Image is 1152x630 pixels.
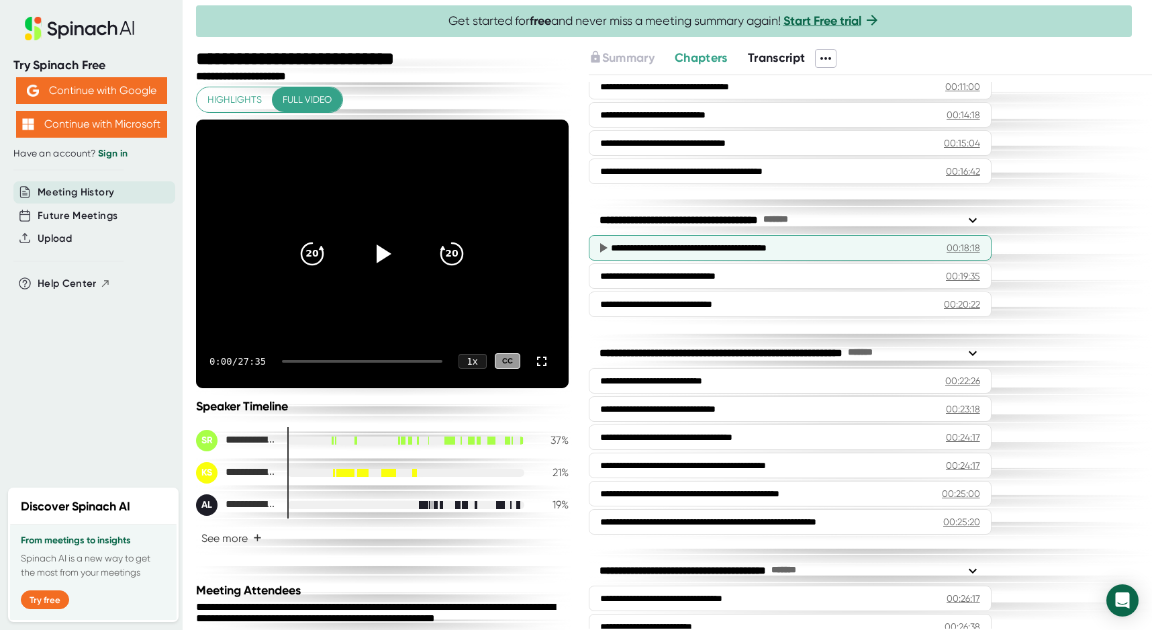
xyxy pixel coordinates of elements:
a: Sign in [98,148,128,159]
div: 1 x [459,354,487,369]
h3: From meetings to insights [21,535,166,546]
div: 37 % [535,434,569,447]
h2: Discover Spinach AI [21,498,130,516]
div: Speaker Timeline [196,399,569,414]
p: Spinach AI is a new way to get the most from your meetings [21,551,166,580]
div: 00:15:04 [944,136,980,150]
div: 00:18:18 [947,241,980,255]
button: Chapters [675,49,728,67]
button: Summary [589,49,655,67]
span: Summary [602,50,655,65]
div: CC [495,353,520,369]
button: Continue with Google [16,77,167,104]
div: 00:11:00 [945,80,980,93]
button: Future Meetings [38,208,117,224]
div: 00:22:26 [945,374,980,388]
div: KS [196,462,218,484]
span: Highlights [207,91,262,108]
div: SR [196,430,218,451]
div: Kelvin Salazar [196,462,277,484]
span: Chapters [675,50,728,65]
div: 00:16:42 [946,165,980,178]
button: Highlights [197,87,273,112]
button: Continue with Microsoft [16,111,167,138]
a: Start Free trial [783,13,861,28]
div: SCLT4 - Reinforcement [196,430,277,451]
div: 00:26:17 [947,592,980,605]
div: Open Intercom Messenger [1106,584,1139,617]
div: 00:24:17 [946,431,980,444]
div: AL [196,494,218,516]
button: Meeting History [38,185,114,200]
div: 21 % [535,466,569,479]
div: 00:20:22 [944,298,980,311]
div: 00:24:17 [946,459,980,472]
button: Try free [21,590,69,609]
span: + [253,533,262,543]
span: Help Center [38,276,97,291]
button: Help Center [38,276,111,291]
div: 00:23:18 [946,402,980,416]
button: Transcript [748,49,806,67]
div: 00:14:18 [947,108,980,122]
div: Upgrade to access [589,49,675,68]
div: 19 % [535,498,569,511]
div: Try Spinach Free [13,58,169,73]
button: Upload [38,231,72,246]
b: free [530,13,551,28]
div: 0:00 / 27:35 [209,356,266,367]
span: Get started for and never miss a meeting summary again! [448,13,880,29]
span: Transcript [748,50,806,65]
span: Full video [283,91,332,108]
button: See more+ [196,527,267,550]
div: 00:19:35 [946,269,980,283]
div: 00:25:00 [942,487,980,500]
div: Andre Luis De Oliveira Leite [196,494,277,516]
img: Aehbyd4JwY73AAAAAElFTkSuQmCC [27,85,39,97]
div: 00:25:20 [943,515,980,529]
div: Have an account? [13,148,169,160]
div: Meeting Attendees [196,583,572,598]
button: Full video [272,87,342,112]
